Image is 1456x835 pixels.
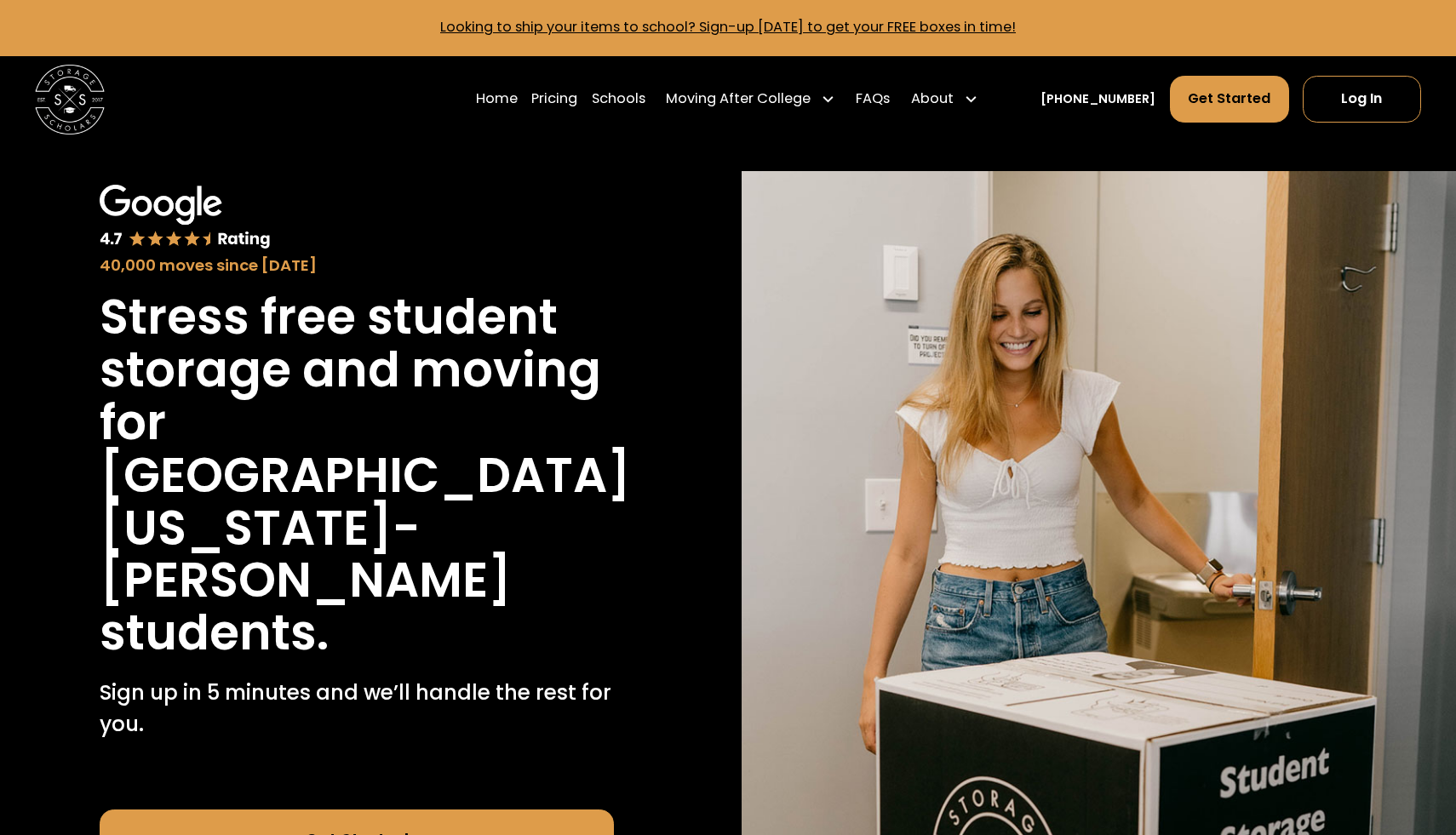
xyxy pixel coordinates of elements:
div: Moving After College [659,75,842,123]
a: FAQs [856,75,890,123]
img: Google 4.7 star rating [100,185,271,250]
h1: [GEOGRAPHIC_DATA][US_STATE]-[PERSON_NAME] [100,449,631,608]
a: Pricing [531,75,577,123]
a: Log In [1303,76,1421,123]
a: home [35,65,105,134]
div: About [911,89,954,110]
div: Moving After College [666,89,811,110]
div: 40,000 moves since [DATE] [100,254,614,277]
h1: students. [100,607,329,660]
a: Home [476,75,518,123]
a: Get Started [1170,76,1289,123]
h1: Stress free student storage and moving for [100,291,614,449]
div: About [904,75,985,123]
p: Sign up in 5 minutes and we’ll handle the rest for you. [100,678,614,741]
a: Looking to ship your items to school? Sign-up [DATE] to get your FREE boxes in time! [440,17,1016,37]
img: Storage Scholars main logo [35,65,105,134]
a: [PHONE_NUMBER] [1040,90,1155,108]
a: Schools [592,75,645,123]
